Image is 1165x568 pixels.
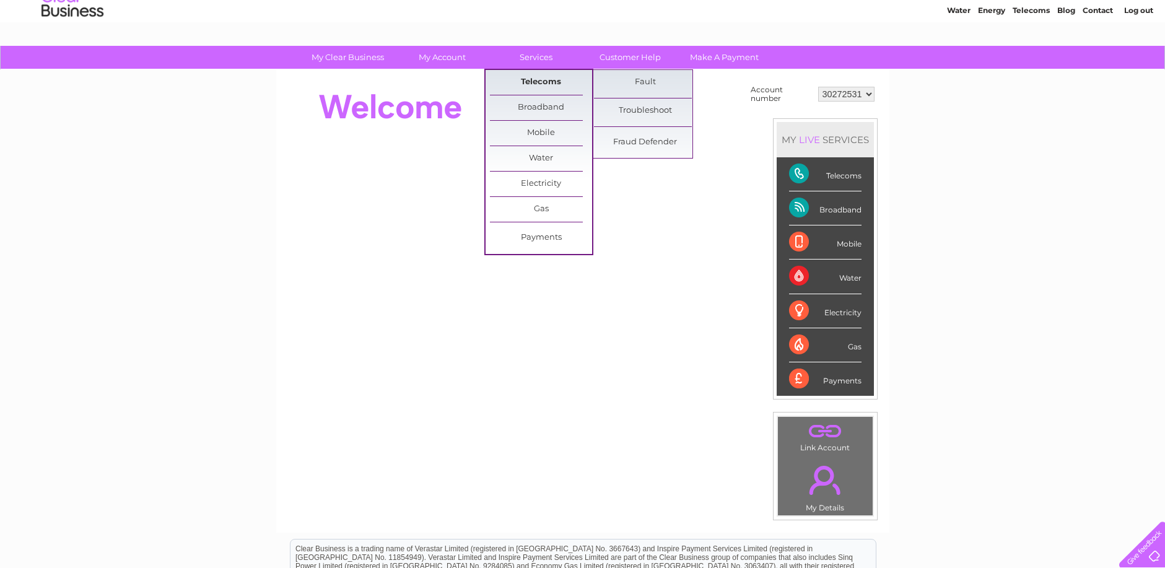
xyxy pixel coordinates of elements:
a: Contact [1083,53,1113,62]
a: Troubleshoot [594,98,696,123]
a: Fault [594,70,696,95]
a: My Account [391,46,493,69]
a: Log out [1124,53,1153,62]
a: Broadband [490,95,592,120]
a: Water [947,53,971,62]
a: My Clear Business [297,46,399,69]
div: MY SERVICES [777,122,874,157]
a: Blog [1057,53,1075,62]
a: Telecoms [1013,53,1050,62]
img: logo.png [41,32,104,70]
div: Mobile [789,225,862,260]
a: Energy [978,53,1005,62]
td: Link Account [777,416,873,455]
a: Services [485,46,587,69]
a: Payments [490,225,592,250]
a: Telecoms [490,70,592,95]
td: My Details [777,455,873,516]
div: LIVE [796,134,822,146]
a: Gas [490,197,592,222]
div: Payments [789,362,862,396]
a: Electricity [490,172,592,196]
a: Fraud Defender [594,130,696,155]
td: Account number [748,82,815,106]
div: Clear Business is a trading name of Verastar Limited (registered in [GEOGRAPHIC_DATA] No. 3667643... [290,7,876,60]
div: Broadband [789,191,862,225]
a: 0333 014 3131 [932,6,1017,22]
div: Telecoms [789,157,862,191]
a: Water [490,146,592,171]
a: Customer Help [579,46,681,69]
div: Gas [789,328,862,362]
div: Water [789,260,862,294]
a: Mobile [490,121,592,146]
a: . [781,458,870,502]
a: Make A Payment [673,46,775,69]
a: . [781,420,870,442]
div: Electricity [789,294,862,328]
